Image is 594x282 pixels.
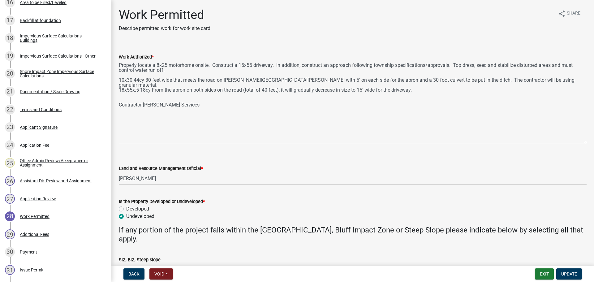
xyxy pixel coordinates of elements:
[20,197,56,201] div: Application Review
[567,10,580,17] span: Share
[119,167,203,171] label: Land and Resource Management Official
[20,158,101,167] div: Office Admin Review/Acceptance or Assignment
[20,0,67,5] div: Area to be Filled/Leveled
[535,268,554,280] button: Exit
[20,179,92,183] div: Assistant Dir. Review and Assignment
[558,10,566,17] i: share
[20,69,101,78] div: Shore Impact Zone Impervious Surface Calculations
[128,271,140,276] span: Back
[119,226,587,244] h4: If any portion of the project falls within the [GEOGRAPHIC_DATA], Bluff Impact Zone or Steep Slop...
[20,34,101,42] div: Impervious Surface Calculations - Buildings
[20,268,44,272] div: Issue Permit
[5,140,15,150] div: 24
[154,271,164,276] span: Void
[119,258,161,262] label: SIZ, BIZ, Steep slope
[20,89,80,94] div: Documentation / Scale Drawing
[123,268,144,280] button: Back
[119,200,205,204] label: Is the Property Developed or Undeveloped
[5,105,15,115] div: 22
[119,7,210,22] h1: Work Permitted
[5,176,15,186] div: 26
[149,268,173,280] button: Void
[20,107,62,112] div: Terms and Conditions
[5,229,15,239] div: 29
[5,33,15,43] div: 18
[5,87,15,97] div: 21
[5,69,15,79] div: 20
[5,51,15,61] div: 19
[20,125,58,129] div: Applicant Signature
[5,158,15,168] div: 25
[20,54,96,58] div: Impervious Surface Calculations - Other
[553,7,585,20] button: shareShare
[126,213,154,220] label: Undeveloped
[20,250,37,254] div: Payment
[5,265,15,275] div: 31
[119,25,210,32] p: Describe permitted work for work site card
[556,268,582,280] button: Update
[20,232,49,236] div: Additional Fees
[5,194,15,204] div: 27
[5,122,15,132] div: 23
[126,205,149,213] label: Developed
[5,15,15,25] div: 17
[20,18,61,23] div: Backfill at foundation
[119,55,154,59] label: Work Authorized
[5,211,15,221] div: 28
[126,263,134,271] label: SIZ
[561,271,577,276] span: Update
[5,247,15,257] div: 30
[20,214,49,219] div: Work Permitted
[20,143,49,147] div: Application Fee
